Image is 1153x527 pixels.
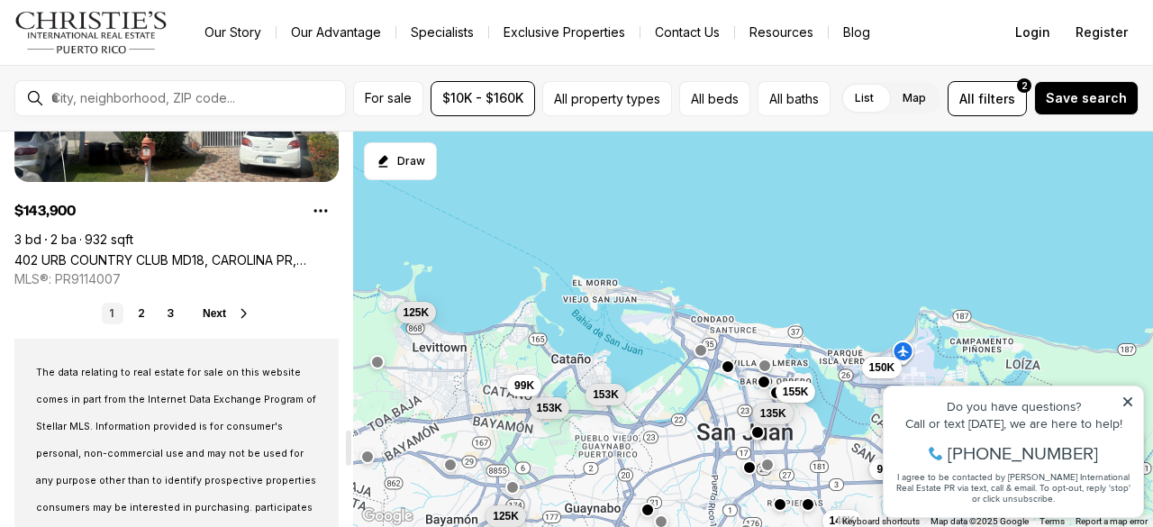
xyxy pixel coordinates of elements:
[102,303,123,324] a: 1
[735,20,828,45] a: Resources
[396,20,488,45] a: Specialists
[753,403,794,424] button: 135K
[353,81,423,116] button: For sale
[190,20,276,45] a: Our Story
[364,142,437,180] button: Start drawing
[1021,78,1028,93] span: 2
[23,111,257,145] span: I agree to be contacted by [PERSON_NAME] International Real Estate PR via text, call & email. To ...
[1076,25,1128,40] span: Register
[74,85,224,103] span: [PHONE_NUMBER]
[679,81,750,116] button: All beds
[1034,81,1139,115] button: Save search
[19,41,260,53] div: Do you have questions?
[365,91,412,105] span: For sale
[1015,25,1050,40] span: Login
[869,459,903,480] button: 98K
[1065,14,1139,50] button: Register
[514,378,534,393] span: 99K
[486,505,526,527] button: 125K
[760,406,786,421] span: 135K
[303,193,339,229] button: Property options
[869,360,895,375] span: 150K
[959,89,975,108] span: All
[829,20,885,45] a: Blog
[203,307,226,320] span: Next
[586,384,626,405] button: 153K
[530,397,570,419] button: 153K
[102,303,181,324] nav: Pagination
[131,303,152,324] a: 2
[783,385,809,399] span: 155K
[396,302,437,323] button: 125K
[507,375,541,396] button: 99K
[1004,14,1061,50] button: Login
[888,82,940,114] label: Map
[442,91,523,105] span: $10K - $160K
[840,82,888,114] label: List
[640,20,734,45] button: Contact Us
[593,387,619,402] span: 153K
[431,81,535,116] button: $10K - $160K
[542,81,672,116] button: All property types
[159,303,181,324] a: 3
[489,20,640,45] a: Exclusive Properties
[277,20,395,45] a: Our Advantage
[758,81,831,116] button: All baths
[493,509,519,523] span: 125K
[537,401,563,415] span: 153K
[948,81,1027,116] button: Allfilters2
[862,357,903,378] button: 150K
[1046,91,1127,105] span: Save search
[978,89,1015,108] span: filters
[19,58,260,70] div: Call or text [DATE], we are here to help!
[404,305,430,320] span: 125K
[203,306,251,321] button: Next
[14,252,339,268] a: 402 URB COUNTRY CLUB MD18, CAROLINA PR, 00979
[14,11,168,54] img: logo
[776,381,816,403] button: 155K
